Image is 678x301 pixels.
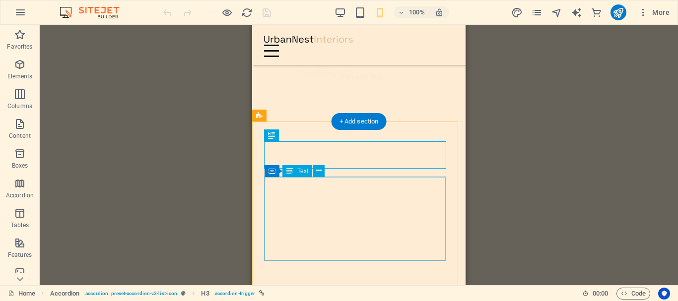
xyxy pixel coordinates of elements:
[7,102,32,110] p: Columns
[658,288,670,300] button: Usercentrics
[409,6,425,18] h6: 100%
[394,6,429,18] button: 100%
[591,7,602,18] i: Commerce
[600,290,601,297] span: :
[332,113,387,130] div: + Add section
[610,4,626,20] button: publish
[83,288,177,300] span: . accordion .preset-accordion-v3-list-icon
[201,288,209,300] span: Click to select. Double-click to edit
[259,291,265,296] i: This element is linked
[511,7,523,18] i: Design (Ctrl+Alt+Y)
[241,7,253,18] i: Reload page
[9,132,31,140] p: Content
[12,162,28,170] p: Boxes
[181,291,186,296] i: This element is a customizable preset
[591,6,603,18] button: commerce
[297,168,308,174] span: Text
[571,6,583,18] button: text_generator
[511,6,523,18] button: design
[531,7,542,18] i: Pages (Ctrl+Alt+S)
[11,221,29,229] p: Tables
[621,288,646,300] span: Code
[6,191,34,199] p: Accordion
[57,6,132,18] img: Editor Logo
[435,8,444,17] i: On resize automatically adjust zoom level to fit chosen device.
[221,6,233,18] button: Click here to leave preview mode and continue editing
[612,7,624,18] i: Publish
[7,43,32,51] p: Favorites
[8,288,35,300] a: Click to cancel selection. Double-click to open Pages
[634,4,674,20] button: More
[241,6,253,18] button: reload
[551,6,563,18] button: navigator
[616,288,650,300] button: Code
[50,288,265,300] nav: breadcrumb
[7,72,33,80] p: Elements
[213,288,256,300] span: . accordion-trigger
[571,7,582,18] i: AI Writer
[582,288,609,300] h6: Session time
[50,288,80,300] span: Click to select. Double-click to edit
[638,7,670,17] span: More
[551,7,562,18] i: Navigator
[8,251,32,259] p: Features
[531,6,543,18] button: pages
[593,288,608,300] span: 00 00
